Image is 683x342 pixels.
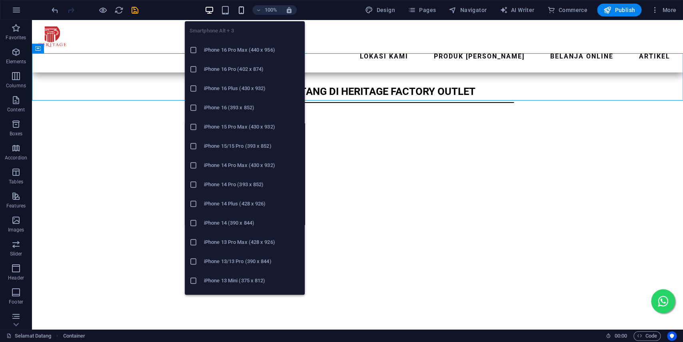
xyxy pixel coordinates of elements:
button: Usercentrics [667,331,677,341]
button: Navigator [445,4,490,16]
i: Reload page [114,6,124,15]
h6: iPhone 13/13 Pro (390 x 844) [204,257,300,266]
h6: iPhone 13 Mini (375 x 812) [204,276,300,286]
span: Commerce [547,6,587,14]
button: More [648,4,679,16]
p: Accordion [5,155,27,161]
h6: iPhone 13 Pro Max (428 x 926) [204,237,300,247]
button: undo [50,5,60,15]
button: 100% [252,5,281,15]
p: Boxes [10,131,23,137]
h6: iPhone 14 Plus (428 x 926) [204,199,300,209]
p: Content [7,107,25,113]
button: Commerce [544,4,591,16]
h6: iPhone 14 (390 x 844) [204,218,300,228]
button: reload [114,5,124,15]
p: Images [8,227,24,233]
button: Publish [597,4,641,16]
h6: iPhone 14 Pro (393 x 852) [204,180,300,189]
span: Design [365,6,395,14]
h6: iPhone 16 Plus (430 x 932) [204,84,300,93]
h6: iPhone 14 Pro Max (430 x 932) [204,161,300,170]
button: Pages [405,4,439,16]
i: On resize automatically adjust zoom level to fit chosen device. [285,6,292,14]
h6: iPhone 15 Pro Max (430 x 932) [204,122,300,132]
p: Slider [10,251,22,257]
span: Click to select. Double-click to edit [63,331,86,341]
button: AI Writer [496,4,537,16]
p: Features [6,203,26,209]
p: Favorites [6,34,26,41]
button: Code [633,331,661,341]
p: Footer [9,299,23,305]
span: : [620,333,621,339]
h6: Session time [606,331,627,341]
i: Undo: Change menu items (Ctrl+Z) [50,6,60,15]
span: AI Writer [499,6,534,14]
span: Publish [603,6,635,14]
h6: 100% [264,5,277,15]
nav: breadcrumb [63,331,86,341]
p: Tables [9,179,23,185]
h6: iPhone 16 Pro (402 x 874) [204,64,300,74]
span: Navigator [449,6,487,14]
button: Design [362,4,398,16]
div: Design (Ctrl+Alt+Y) [362,4,398,16]
span: Pages [408,6,436,14]
button: save [130,5,140,15]
span: Code [637,331,657,341]
h6: iPhone 15/15 Pro (393 x 852) [204,141,300,151]
p: Header [8,275,24,281]
p: Columns [6,82,26,89]
a: Click to cancel selection. Double-click to open Pages [6,331,51,341]
p: Elements [6,58,26,65]
button: Click here to leave preview mode and continue editing [98,5,108,15]
h6: iPhone 16 (393 x 852) [204,103,300,113]
span: More [651,6,676,14]
h6: iPhone 16 Pro Max (440 x 956) [204,45,300,55]
span: 00 00 [614,331,627,341]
